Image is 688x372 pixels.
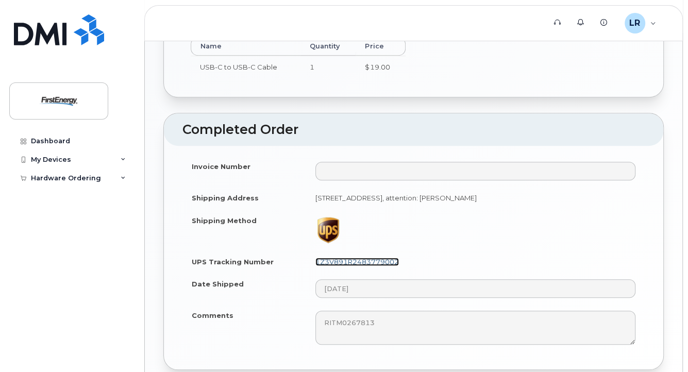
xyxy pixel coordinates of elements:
td: USB-C to USB-C Cable [191,56,300,78]
td: $19.00 [356,56,405,78]
label: Comments [192,311,233,320]
h2: Completed Order [182,123,645,137]
label: Invoice Number [192,162,250,172]
label: Date Shipped [192,279,244,289]
textarea: RITM0267813 [315,311,635,345]
th: Price [356,37,405,56]
label: Shipping Address [192,193,259,203]
td: 1 [300,56,356,78]
img: ups-065b5a60214998095c38875261380b7f924ec8f6fe06ec167ae1927634933c50.png [315,216,341,244]
label: UPS Tracking Number [192,257,274,267]
div: Lorin Rexrode [617,13,663,33]
th: Quantity [300,37,356,56]
label: Shipping Method [192,216,257,226]
th: Name [191,37,300,56]
iframe: Messenger Launcher [643,327,680,364]
a: 1Z3V891R2483779002 [315,258,399,266]
td: [STREET_ADDRESS], attention: [PERSON_NAME] [306,187,645,209]
span: LR [629,17,640,29]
